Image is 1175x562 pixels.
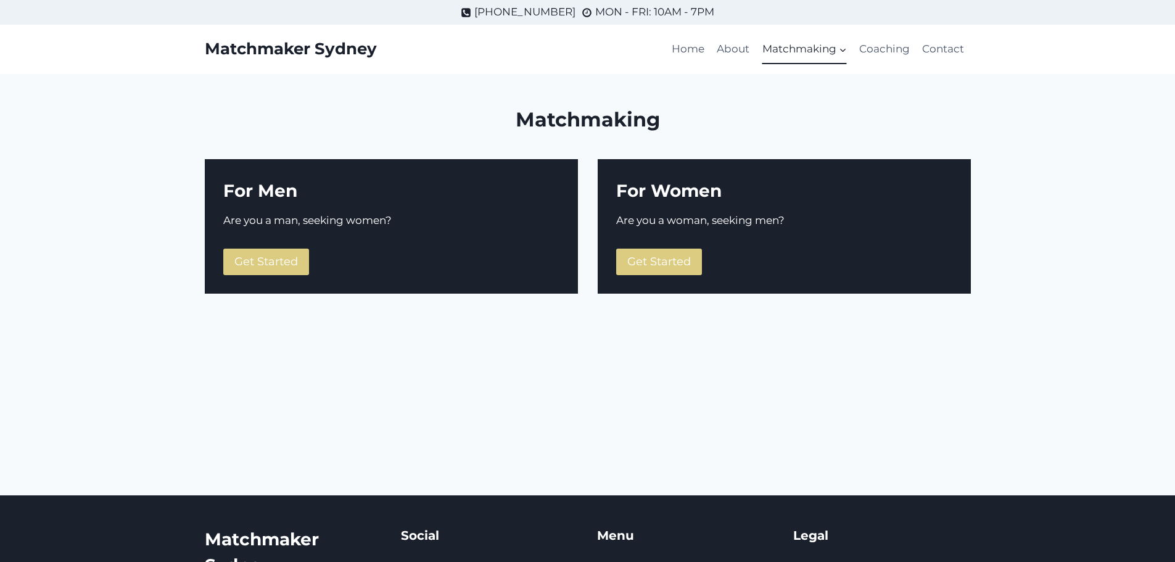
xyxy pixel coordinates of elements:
a: Get Started [616,249,702,275]
h1: Matchmaking [205,105,971,134]
span: Get Started [234,255,298,268]
a: Matchmaking [756,35,852,64]
a: Matchmaker Sydney [205,39,377,59]
h2: For Women [616,178,952,204]
span: MON - FRI: 10AM - 7PM [595,4,714,20]
a: [PHONE_NUMBER] [461,4,575,20]
h5: Legal [793,526,971,545]
p: Are you a man, seeking women? [223,212,559,229]
h5: Menu [597,526,775,545]
a: About [711,35,756,64]
nav: Primary [666,35,971,64]
span: Matchmaking [762,41,847,57]
a: Coaching [853,35,916,64]
a: Home [666,35,711,64]
span: [PHONE_NUMBER] [474,4,575,20]
p: Are you a woman, seeking men? [616,212,952,229]
a: Contact [916,35,970,64]
h5: Social [401,526,579,545]
a: Get Started [223,249,309,275]
h2: For Men [223,178,559,204]
span: Get Started [627,255,691,268]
